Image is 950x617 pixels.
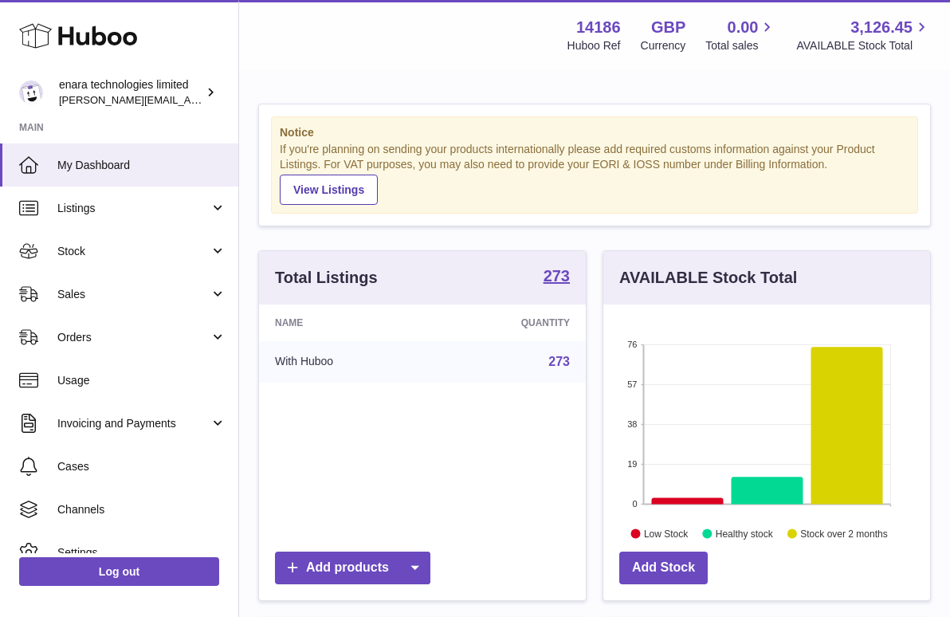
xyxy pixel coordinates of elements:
span: 0.00 [728,17,759,38]
a: 273 [548,355,570,368]
h3: AVAILABLE Stock Total [619,267,797,289]
th: Quantity [431,305,586,341]
a: View Listings [280,175,378,205]
td: With Huboo [259,341,431,383]
span: Channels [57,502,226,517]
a: 273 [544,268,570,287]
text: Stock over 2 months [800,528,887,539]
text: 57 [627,379,637,389]
span: Invoicing and Payments [57,416,210,431]
text: Healthy stock [716,528,774,539]
a: 3,126.45 AVAILABLE Stock Total [796,17,931,53]
span: Cases [57,459,226,474]
th: Name [259,305,431,341]
div: Huboo Ref [567,38,621,53]
span: Orders [57,330,210,345]
span: Listings [57,201,210,216]
span: My Dashboard [57,158,226,173]
span: Sales [57,287,210,302]
div: enara technologies limited [59,77,202,108]
div: If you're planning on sending your products internationally please add required customs informati... [280,142,909,204]
span: 3,126.45 [850,17,913,38]
a: Add Stock [619,552,708,584]
span: Usage [57,373,226,388]
span: Stock [57,244,210,259]
text: 19 [627,459,637,469]
text: 38 [627,419,637,429]
strong: 14186 [576,17,621,38]
a: Log out [19,557,219,586]
text: 76 [627,340,637,349]
h3: Total Listings [275,267,378,289]
span: Total sales [705,38,776,53]
a: Add products [275,552,430,584]
img: Dee@enara.co [19,81,43,104]
text: 0 [632,499,637,509]
text: Low Stock [644,528,689,539]
strong: Notice [280,125,909,140]
span: AVAILABLE Stock Total [796,38,931,53]
a: 0.00 Total sales [705,17,776,53]
strong: 273 [544,268,570,284]
strong: GBP [651,17,685,38]
div: Currency [641,38,686,53]
span: [PERSON_NAME][EMAIL_ADDRESS][DOMAIN_NAME] [59,93,320,106]
span: Settings [57,545,226,560]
